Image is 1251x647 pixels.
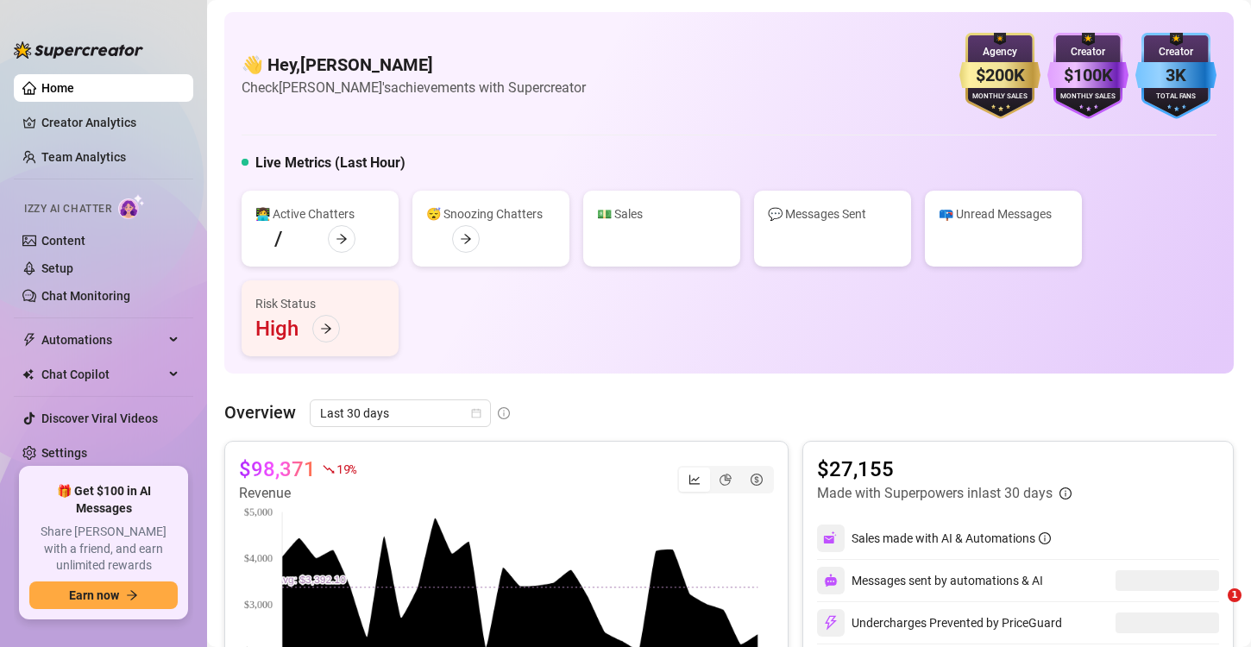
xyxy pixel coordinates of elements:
div: Total Fans [1135,91,1216,103]
div: 😴 Snoozing Chatters [426,204,556,223]
span: info-circle [498,407,510,419]
img: Chat Copilot [22,368,34,380]
img: logo-BBDzfeDw.svg [14,41,143,59]
img: svg%3e [823,531,839,546]
span: thunderbolt [22,333,36,347]
img: purple-badge-B9DA21FR.svg [1047,33,1128,119]
div: Messages sent by automations & AI [817,567,1043,594]
img: blue-badge-DgoSNQY1.svg [1135,33,1216,119]
a: Creator Analytics [41,109,179,136]
div: Creator [1047,44,1128,60]
h5: Live Metrics (Last Hour) [255,153,405,173]
div: Undercharges Prevented by PriceGuard [817,609,1062,637]
article: Revenue [239,483,356,504]
span: Share [PERSON_NAME] with a friend, and earn unlimited rewards [29,524,178,575]
img: svg%3e [824,574,838,587]
span: arrow-right [336,233,348,245]
img: svg%3e [823,615,839,631]
span: calendar [471,408,481,418]
article: Made with Superpowers in last 30 days [817,483,1053,504]
div: $100K [1047,62,1128,89]
h4: 👋 Hey, [PERSON_NAME] [242,53,586,77]
div: 📪 Unread Messages [939,204,1068,223]
div: Risk Status [255,294,385,313]
span: 🎁 Get $100 in AI Messages [29,483,178,517]
div: 3K [1135,62,1216,89]
img: AI Chatter [118,194,145,219]
div: 💵 Sales [597,204,726,223]
div: Sales made with AI & Automations [852,529,1051,548]
span: 1 [1228,588,1242,602]
a: Content [41,234,85,248]
span: Chat Copilot [41,361,164,388]
span: Last 30 days [320,400,481,426]
button: Earn nowarrow-right [29,581,178,609]
span: arrow-right [460,233,472,245]
div: Monthly Sales [1047,91,1128,103]
a: Team Analytics [41,150,126,164]
a: Settings [41,446,87,460]
span: info-circle [1059,487,1072,499]
img: gold-badge-CigiZidd.svg [959,33,1040,119]
article: Check [PERSON_NAME]'s achievements with Supercreator [242,77,586,98]
a: Chat Monitoring [41,289,130,303]
div: Monthly Sales [959,91,1040,103]
span: pie-chart [720,474,732,486]
span: line-chart [688,474,701,486]
span: dollar-circle [751,474,763,486]
span: fall [323,463,335,475]
div: 👩‍💻 Active Chatters [255,204,385,223]
div: $200K [959,62,1040,89]
span: Earn now [69,588,119,602]
span: info-circle [1039,532,1051,544]
div: Agency [959,44,1040,60]
span: arrow-right [320,323,332,335]
span: Izzy AI Chatter [24,201,111,217]
a: Discover Viral Videos [41,411,158,425]
span: arrow-right [126,589,138,601]
div: 💬 Messages Sent [768,204,897,223]
article: $27,155 [817,455,1072,483]
a: Home [41,81,74,95]
span: 19 % [336,461,356,477]
div: segmented control [677,466,774,493]
span: Automations [41,326,164,354]
article: $98,371 [239,455,316,483]
iframe: Intercom live chat [1192,588,1234,630]
a: Setup [41,261,73,275]
div: Creator [1135,44,1216,60]
article: Overview [224,399,296,425]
